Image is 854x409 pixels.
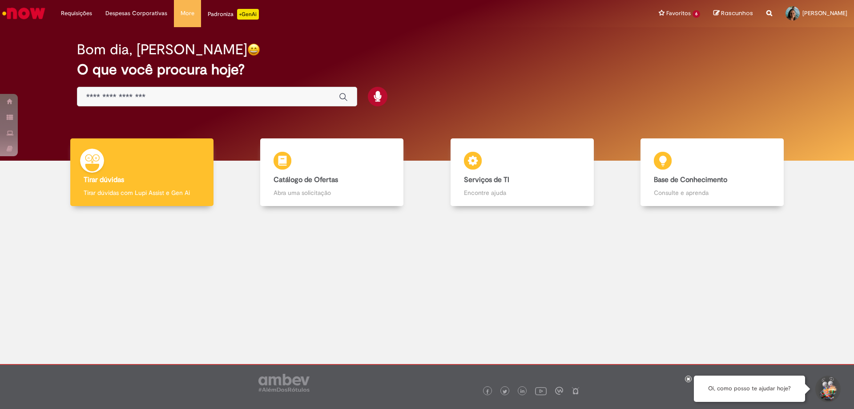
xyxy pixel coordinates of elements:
a: Catálogo de Ofertas Abra uma solicitação [237,138,427,207]
b: Serviços de TI [464,175,509,184]
h2: Bom dia, [PERSON_NAME] [77,42,247,57]
img: logo_footer_naosei.png [572,387,580,395]
a: Rascunhos [713,9,753,18]
p: Consulte e aprenda [654,188,770,197]
span: [PERSON_NAME] [802,9,847,17]
img: ServiceNow [1,4,47,22]
a: Tirar dúvidas Tirar dúvidas com Lupi Assist e Gen Ai [47,138,237,207]
span: Despesas Corporativas [105,9,167,18]
img: logo_footer_facebook.png [485,389,490,394]
div: Oi, como posso te ajudar hoje? [694,376,805,402]
img: logo_footer_workplace.png [555,387,563,395]
span: Rascunhos [721,9,753,17]
b: Catálogo de Ofertas [274,175,338,184]
b: Base de Conhecimento [654,175,727,184]
a: Serviços de TI Encontre ajuda [427,138,617,207]
p: Tirar dúvidas com Lupi Assist e Gen Ai [84,188,200,197]
h2: O que você procura hoje? [77,62,777,77]
span: 6 [693,10,700,18]
img: logo_footer_linkedin.png [520,389,525,394]
a: Base de Conhecimento Consulte e aprenda [617,138,808,207]
p: +GenAi [237,9,259,20]
button: Iniciar Conversa de Suporte [814,376,841,402]
p: Abra uma solicitação [274,188,390,197]
span: Favoritos [666,9,691,18]
p: Encontre ajuda [464,188,580,197]
img: happy-face.png [247,43,260,56]
span: Requisições [61,9,92,18]
img: logo_footer_youtube.png [535,385,547,397]
div: Padroniza [208,9,259,20]
span: More [181,9,194,18]
img: logo_footer_ambev_rotulo_gray.png [258,374,310,392]
img: logo_footer_twitter.png [503,389,507,394]
b: Tirar dúvidas [84,175,124,184]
